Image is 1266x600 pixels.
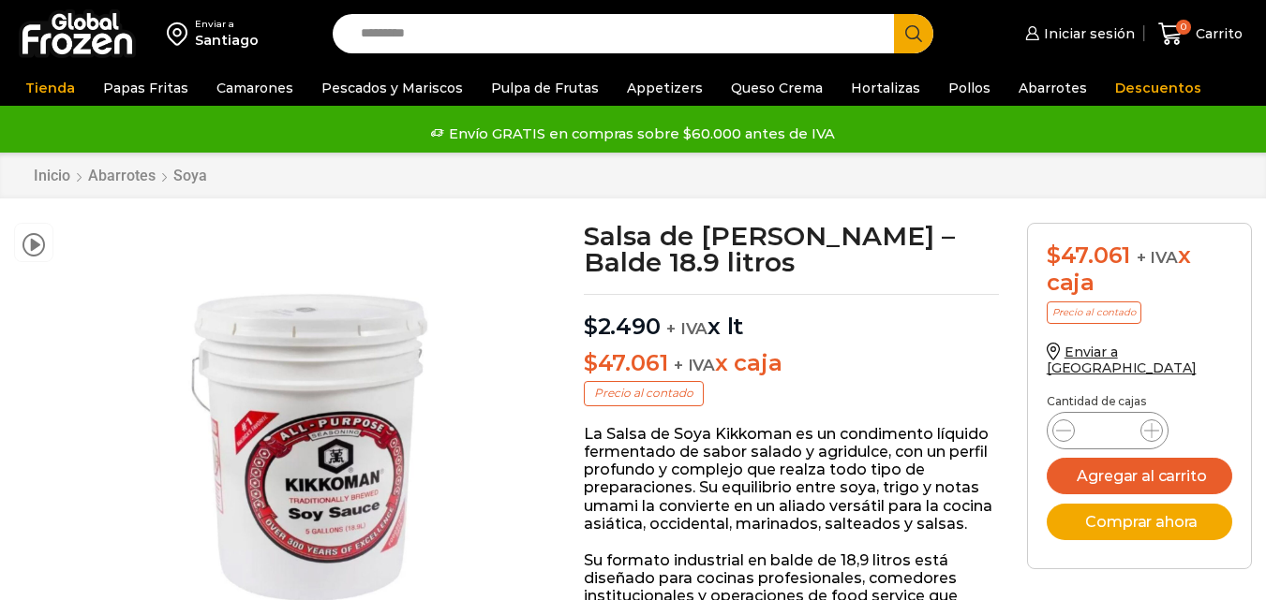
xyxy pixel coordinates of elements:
[172,167,208,184] a: Soya
[1176,20,1191,35] span: 0
[33,167,71,184] a: Inicio
[584,294,999,341] p: x lt
[1047,504,1232,540] button: Comprar ahora
[1047,242,1232,297] div: x caja
[1137,248,1178,267] span: + IVA
[1090,417,1125,444] input: Product quantity
[195,18,259,31] div: Enviar a
[1047,241,1130,269] bdi: 47.061
[618,70,712,106] a: Appetizers
[195,31,259,50] div: Santiago
[1047,395,1232,408] p: Cantidad de cajas
[1047,241,1061,269] span: $
[1009,70,1096,106] a: Abarrotes
[584,381,704,405] p: Precio al contado
[722,70,832,106] a: Queso Crema
[1047,458,1232,494] button: Agregar al carrito
[584,313,598,340] span: $
[939,70,1000,106] a: Pollos
[584,349,598,376] span: $
[1047,344,1197,376] a: Enviar a [GEOGRAPHIC_DATA]
[482,70,608,106] a: Pulpa de Frutas
[207,70,303,106] a: Camarones
[167,18,195,50] img: address-field-icon.svg
[584,350,999,377] p: x caja
[1047,301,1141,324] p: Precio al contado
[33,167,208,184] nav: Breadcrumb
[584,223,999,275] h1: Salsa de [PERSON_NAME] – Balde 18.9 litros
[842,70,930,106] a: Hortalizas
[94,70,198,106] a: Papas Fritas
[1106,70,1211,106] a: Descuentos
[87,167,156,184] a: Abarrotes
[584,313,661,340] bdi: 2.490
[666,319,707,338] span: + IVA
[1020,15,1135,52] a: Iniciar sesión
[16,70,84,106] a: Tienda
[584,425,999,533] p: La Salsa de Soya Kikkoman es un condimento líquido fermentado de sabor salado y agridulce, con un...
[894,14,933,53] button: Search button
[674,356,715,374] span: + IVA
[584,349,667,376] bdi: 47.061
[1039,24,1135,43] span: Iniciar sesión
[312,70,472,106] a: Pescados y Mariscos
[1191,24,1243,43] span: Carrito
[1154,12,1247,56] a: 0 Carrito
